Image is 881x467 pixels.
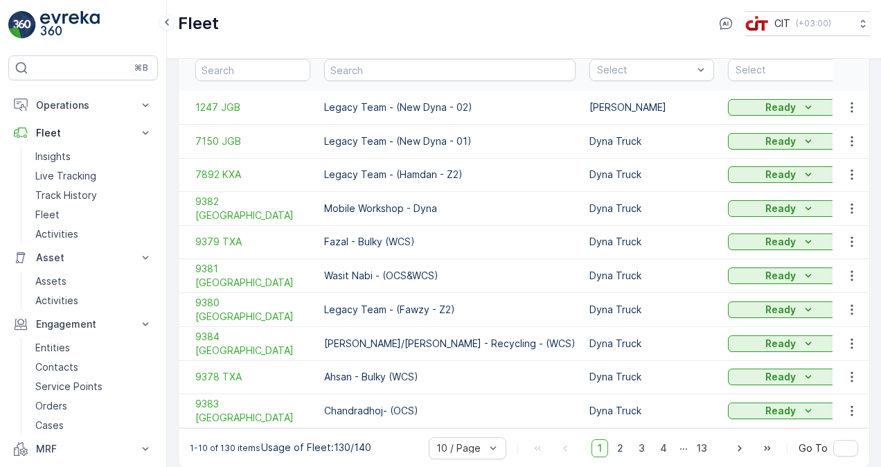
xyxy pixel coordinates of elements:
[35,208,60,222] p: Fleet
[35,341,70,355] p: Entities
[195,262,310,290] span: 9381 [GEOGRAPHIC_DATA]
[195,100,310,114] a: 1247 JGB
[765,404,796,418] p: Ready
[8,91,158,119] button: Operations
[195,134,310,148] a: 7150 JGB
[799,441,828,455] span: Go To
[736,63,831,77] p: Select
[324,303,576,317] p: Legacy Team - (Fawzy - Z2)
[765,100,796,114] p: Ready
[589,235,714,249] p: Dyna Truck
[195,195,310,222] a: 9382 TXA
[178,12,219,35] p: Fleet
[35,399,67,413] p: Orders
[728,403,853,419] button: Ready
[796,18,831,29] p: ( +03:00 )
[134,62,148,73] p: ⌘B
[195,397,310,425] span: 9383 [GEOGRAPHIC_DATA]
[8,119,158,147] button: Fleet
[30,377,158,396] a: Service Points
[8,11,36,39] img: logo
[30,416,158,435] a: Cases
[30,166,158,186] a: Live Tracking
[728,133,853,150] button: Ready
[324,337,576,351] p: [PERSON_NAME]/[PERSON_NAME] - Recycling - (WCS)
[35,360,78,374] p: Contacts
[324,370,576,384] p: Ahsan - Bulky (WCS)
[8,435,158,463] button: MRF
[195,296,310,324] span: 9380 [GEOGRAPHIC_DATA]
[261,441,371,455] p: Usage of Fleet : 130/140
[589,134,714,148] p: Dyna Truck
[632,439,651,457] span: 3
[591,439,608,457] span: 1
[35,150,71,164] p: Insights
[324,202,576,215] p: Mobile Workshop - Dyna
[728,166,853,183] button: Ready
[597,63,693,77] p: Select
[589,202,714,215] p: Dyna Truck
[728,335,853,352] button: Ready
[589,370,714,384] p: Dyna Truck
[728,99,853,116] button: Ready
[195,195,310,222] span: 9382 [GEOGRAPHIC_DATA]
[30,291,158,310] a: Activities
[35,418,64,432] p: Cases
[35,294,78,308] p: Activities
[35,274,66,288] p: Assets
[654,439,673,457] span: 4
[691,439,713,457] span: 13
[589,269,714,283] p: Dyna Truck
[195,296,310,324] a: 9380 TXA
[324,59,576,81] input: Search
[589,168,714,182] p: Dyna Truck
[30,396,158,416] a: Orders
[8,310,158,338] button: Engagement
[30,338,158,358] a: Entities
[30,272,158,291] a: Assets
[765,303,796,317] p: Ready
[765,370,796,384] p: Ready
[728,369,853,385] button: Ready
[30,224,158,244] a: Activities
[745,11,870,36] button: CIT(+03:00)
[765,269,796,283] p: Ready
[195,59,310,81] input: Search
[190,443,260,454] p: 1-10 of 130 items
[35,169,96,183] p: Live Tracking
[324,168,576,182] p: Legacy Team - (Hamdan - Z2)
[589,303,714,317] p: Dyna Truck
[679,439,688,457] p: ...
[36,126,130,140] p: Fleet
[30,147,158,166] a: Insights
[195,235,310,249] a: 9379 TXA
[195,168,310,182] a: 7892 KXA
[765,134,796,148] p: Ready
[195,370,310,384] a: 9378 TXA
[36,98,130,112] p: Operations
[195,330,310,358] span: 9384 [GEOGRAPHIC_DATA]
[195,330,310,358] a: 9384 TXA
[728,233,853,250] button: Ready
[30,186,158,205] a: Track History
[8,244,158,272] button: Asset
[728,200,853,217] button: Ready
[728,267,853,284] button: Ready
[728,301,853,318] button: Ready
[36,317,130,331] p: Engagement
[589,100,714,114] p: [PERSON_NAME]
[774,17,790,30] p: CIT
[36,251,130,265] p: Asset
[324,100,576,114] p: Legacy Team - (New Dyna - 02)
[611,439,630,457] span: 2
[40,11,100,39] img: logo_light-DOdMpM7g.png
[324,404,576,418] p: Chandradhoj- (OCS)
[324,134,576,148] p: Legacy Team - (New Dyna - 01)
[324,235,576,249] p: Fazal - Bulky (WCS)
[35,188,97,202] p: Track History
[765,235,796,249] p: Ready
